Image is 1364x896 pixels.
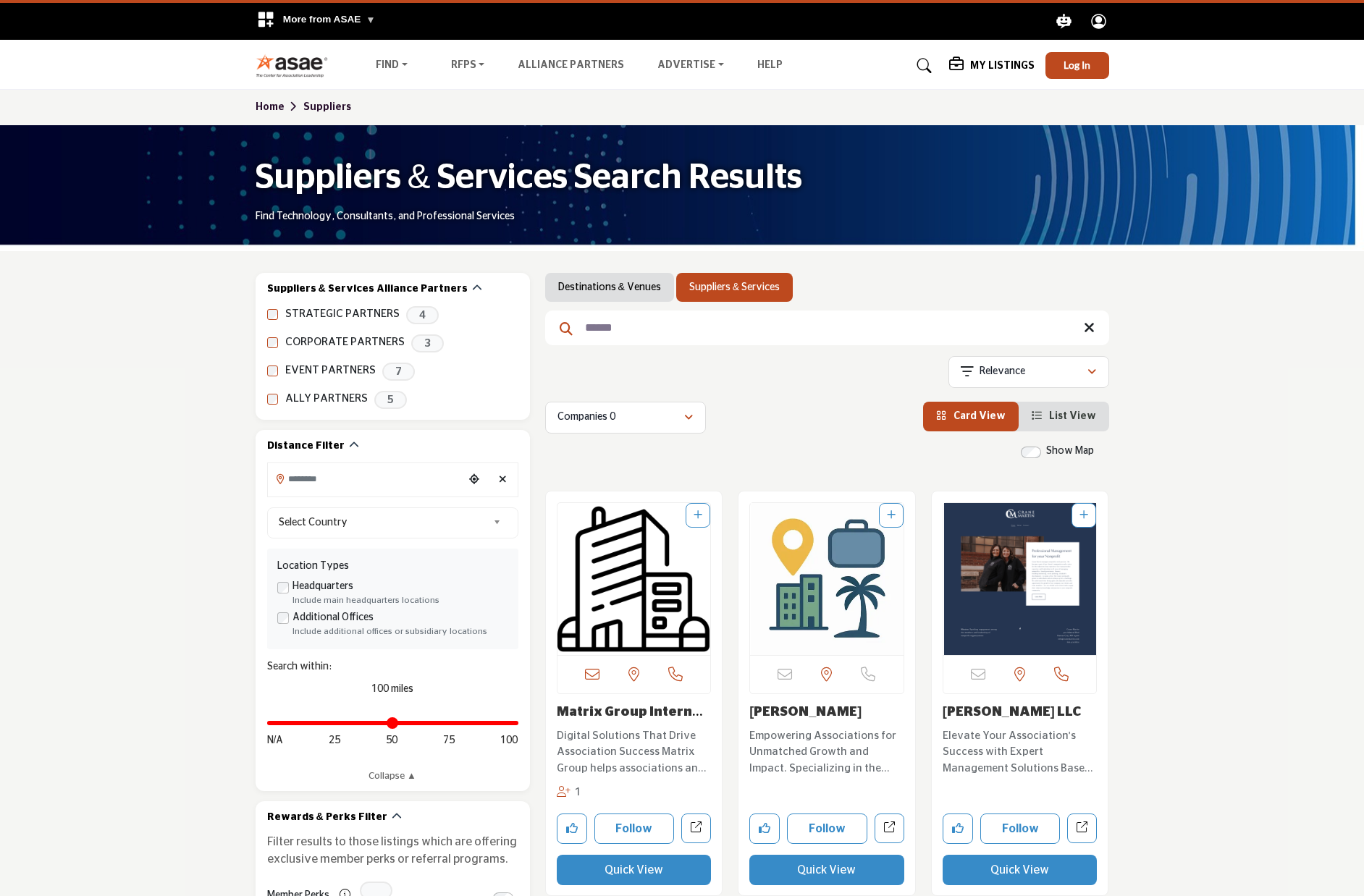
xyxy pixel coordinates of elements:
[787,813,867,844] button: Follow
[749,728,904,777] p: Empowering Associations for Unmatched Growth and Impact. Specializing in the association industry...
[492,465,514,496] div: Clear search location
[557,410,615,425] p: Companies 0
[285,334,405,351] label: CORPORATE PARTNERS
[575,787,581,798] span: 1
[689,280,780,295] a: Suppliers & Services
[647,56,734,76] a: Advertise
[518,60,624,70] a: Alliance Partners
[557,706,703,735] a: Matrix Group Interna...
[903,54,941,77] a: Search
[875,813,904,843] a: Open nicholas-martin in new tab
[248,3,384,40] div: More from ASAE
[292,594,508,607] div: Include main headquarters locations
[382,363,415,381] span: 7
[267,282,468,297] h2: Suppliers & Services Alliance Partners
[1067,813,1097,843] a: Open crane-martin-llc in new tab
[923,402,1019,431] li: Card View
[411,334,444,352] span: 3
[329,733,340,748] span: 25
[441,56,495,76] a: RFPs
[374,391,407,409] span: 5
[277,559,508,574] div: Location Types
[1045,52,1109,79] button: Log In
[887,510,896,520] a: Add To List
[267,365,278,376] input: EVENT PARTNERS checkbox
[943,503,1097,655] a: Open Listing in new tab
[557,785,582,801] div: Followers
[1064,59,1090,71] span: Log In
[285,363,376,379] label: EVENT PARTNERS
[1079,510,1088,520] a: Add To List
[1032,411,1096,421] a: View List
[292,579,353,594] label: Headquarters
[749,855,904,885] button: Quick View
[953,411,1006,421] span: Card View
[443,733,455,748] span: 75
[943,503,1097,655] img: Crane Martin LLC
[292,610,374,625] label: Additional Offices
[943,724,1098,777] a: Elevate Your Association's Success with Expert Management Solutions Based in [US_STATE][GEOGRAPHI...
[267,337,278,348] input: CORPORATE PARTNERS checkbox
[366,56,418,76] a: Find
[545,402,706,434] button: Companies 0
[267,659,518,675] div: Search within:
[283,14,376,25] span: More from ASAE
[1049,411,1096,421] span: List View
[285,306,400,323] label: STRATEGIC PARTNERS
[557,724,712,777] a: Digital Solutions That Drive Association Success Matrix Group helps associations and nonprofits t...
[557,705,712,721] h3: Matrix Group International, Inc.
[557,503,711,655] a: Open Listing in new tab
[557,503,711,655] img: Matrix Group International, Inc.
[292,625,508,638] div: Include additional offices or subsidiary locations
[371,684,413,694] span: 100 miles
[948,356,1109,388] button: Relevance
[943,855,1098,885] button: Quick View
[500,733,518,748] span: 100
[749,813,780,844] button: Like company
[681,813,711,843] a: Open matrix-group-international-inc in new tab
[558,280,661,295] a: Destinations & Venues
[594,813,675,844] button: Follow
[749,706,862,719] a: [PERSON_NAME]
[267,811,387,825] h2: Rewards & Perks Filter
[557,813,587,844] button: Like company
[557,855,712,885] button: Quick View
[1019,402,1109,431] li: List View
[943,705,1098,721] h3: Crane Martin LLC
[267,394,278,405] input: ALLY PARTNERS checkbox
[256,102,303,112] a: Home
[750,503,904,655] a: Open Listing in new tab
[557,728,712,777] p: Digital Solutions That Drive Association Success Matrix Group helps associations and nonprofits t...
[943,728,1098,777] p: Elevate Your Association's Success with Expert Management Solutions Based in [US_STATE][GEOGRAPHI...
[279,514,487,531] span: Select Country
[256,54,336,77] img: Site Logo
[267,439,345,454] h2: Distance Filter
[936,411,1006,421] a: View Card
[749,724,904,777] a: Empowering Associations for Unmatched Growth and Impact. Specializing in the association industry...
[949,57,1035,75] div: My Listings
[256,210,515,224] p: Find Technology, Consultants, and Professional Services
[1046,444,1094,459] label: Show Map
[750,503,904,655] img: Nicholas Martin
[256,156,802,200] h1: Suppliers & Services Search Results
[694,510,702,520] a: Add To List
[303,102,351,112] a: Suppliers
[749,705,904,721] h3: Nicholas Martin
[943,706,1081,719] a: [PERSON_NAME] LLC
[545,310,1109,345] input: Search Keyword
[267,309,278,320] input: STRATEGIC PARTNERS checkbox
[943,813,973,844] button: Like company
[463,465,485,496] div: Choose your current location
[406,306,439,324] span: 4
[267,769,518,784] a: Collapse ▲
[268,465,463,493] input: Search Location
[970,59,1035,72] h5: My Listings
[980,365,1025,379] p: Relevance
[267,733,284,748] span: N/A
[285,391,368,407] label: ALLY PARTNERS
[386,733,397,748] span: 50
[980,813,1061,844] button: Follow
[267,833,518,868] p: Filter results to those listings which are offering exclusive member perks or referral programs.
[757,60,783,70] a: Help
